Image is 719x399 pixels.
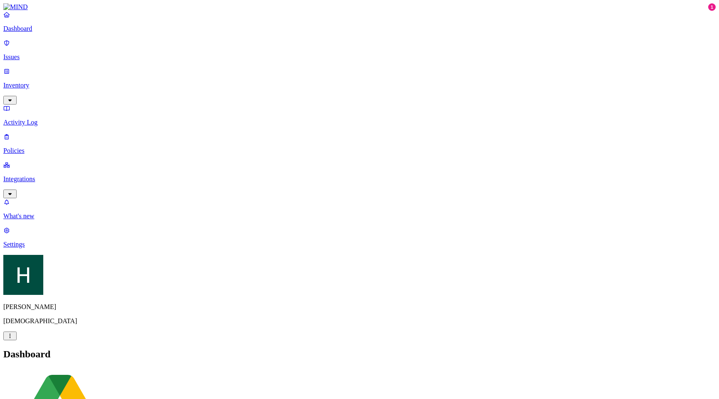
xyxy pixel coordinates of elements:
img: Hela Lucas [3,255,43,295]
p: Dashboard [3,25,716,32]
p: Integrations [3,175,716,183]
p: Settings [3,241,716,248]
p: Issues [3,53,716,61]
a: Issues [3,39,716,61]
p: Activity Log [3,119,716,126]
a: What's new [3,198,716,220]
a: Policies [3,133,716,155]
p: [DEMOGRAPHIC_DATA] [3,317,716,325]
h2: Dashboard [3,349,716,360]
a: MIND [3,3,716,11]
p: Policies [3,147,716,155]
a: Inventory [3,67,716,103]
p: [PERSON_NAME] [3,303,716,311]
div: 1 [708,3,716,11]
p: Inventory [3,82,716,89]
a: Dashboard [3,11,716,32]
p: What's new [3,212,716,220]
img: MIND [3,3,28,11]
a: Activity Log [3,105,716,126]
a: Integrations [3,161,716,197]
a: Settings [3,227,716,248]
